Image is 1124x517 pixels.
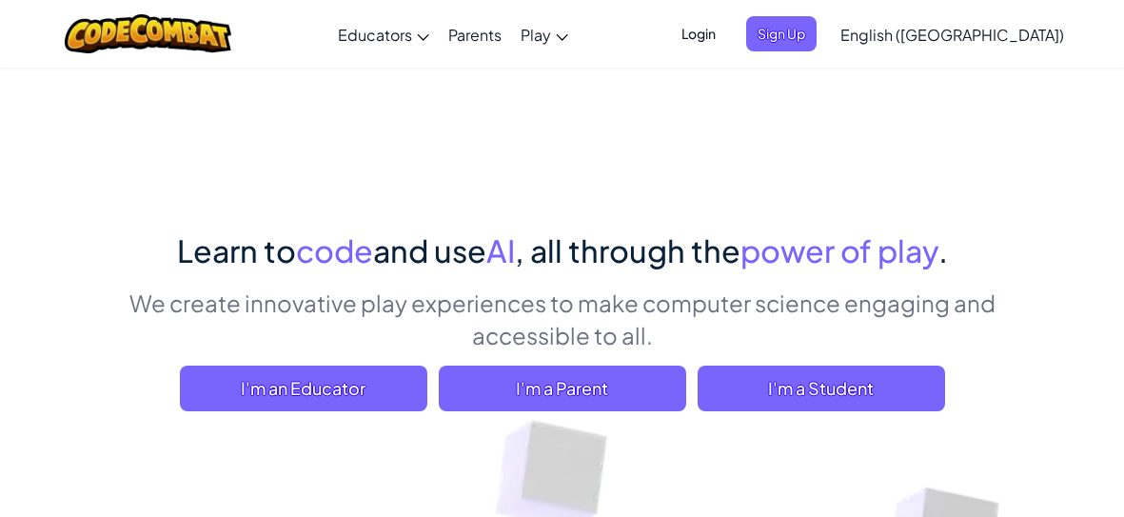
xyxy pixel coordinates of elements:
[180,366,427,411] a: I'm an Educator
[831,9,1074,60] a: English ([GEOGRAPHIC_DATA])
[740,231,938,269] span: power of play
[521,25,551,45] span: Play
[439,9,511,60] a: Parents
[439,366,686,411] a: I'm a Parent
[65,14,231,53] img: CodeCombat logo
[486,231,515,269] span: AI
[338,25,412,45] span: Educators
[515,231,740,269] span: , all through the
[296,231,373,269] span: code
[670,16,727,51] button: Login
[746,16,817,51] button: Sign Up
[373,231,486,269] span: and use
[328,9,439,60] a: Educators
[698,366,945,411] button: I'm a Student
[840,25,1064,45] span: English ([GEOGRAPHIC_DATA])
[938,231,948,269] span: .
[115,287,1010,351] p: We create innovative play experiences to make computer science engaging and accessible to all.
[511,9,578,60] a: Play
[177,231,296,269] span: Learn to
